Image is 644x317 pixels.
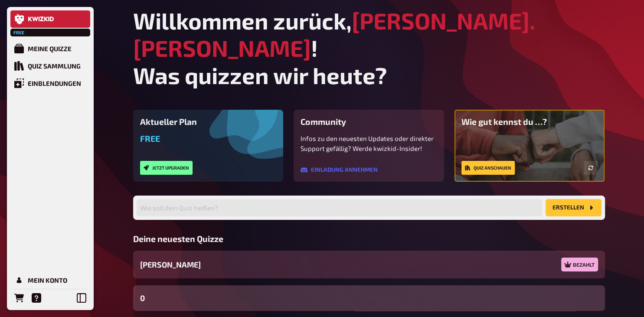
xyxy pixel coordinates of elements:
[140,259,201,271] span: [PERSON_NAME]
[28,62,81,70] div: Quiz Sammlung
[28,276,67,284] div: Mein Konto
[461,117,598,127] h3: Wie gut kennst du …?
[133,7,605,89] h1: Willkommen zurück, ! Was quizzen wir heute?
[133,251,605,278] a: [PERSON_NAME]Bezahlt
[133,285,605,311] a: 0
[140,161,193,175] button: Jetzt upgraden
[301,167,378,173] a: Einladung annehmen
[461,161,515,175] a: Quiz anschauen
[133,7,535,62] span: [PERSON_NAME].[PERSON_NAME]
[301,134,437,153] p: Infos zu den neuesten Updates oder direkter Support gefällig? Werde kwizkid-Insider!
[28,45,72,52] div: Meine Quizze
[140,292,145,304] span: 0
[10,75,90,92] a: Einblendungen
[10,271,90,289] a: Mein Konto
[140,134,160,144] span: Free
[546,199,602,216] button: Erstellen
[11,30,27,35] span: Free
[301,117,437,127] h3: Community
[137,199,542,216] input: Wie soll dein Quiz heißen?
[10,289,28,307] a: Bestellungen
[10,57,90,75] a: Quiz Sammlung
[28,79,81,87] div: Einblendungen
[28,289,45,307] a: Hilfe
[133,234,605,244] h3: Deine neuesten Quizze
[10,40,90,57] a: Meine Quizze
[140,117,277,127] h3: Aktueller Plan
[561,258,598,271] div: Bezahlt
